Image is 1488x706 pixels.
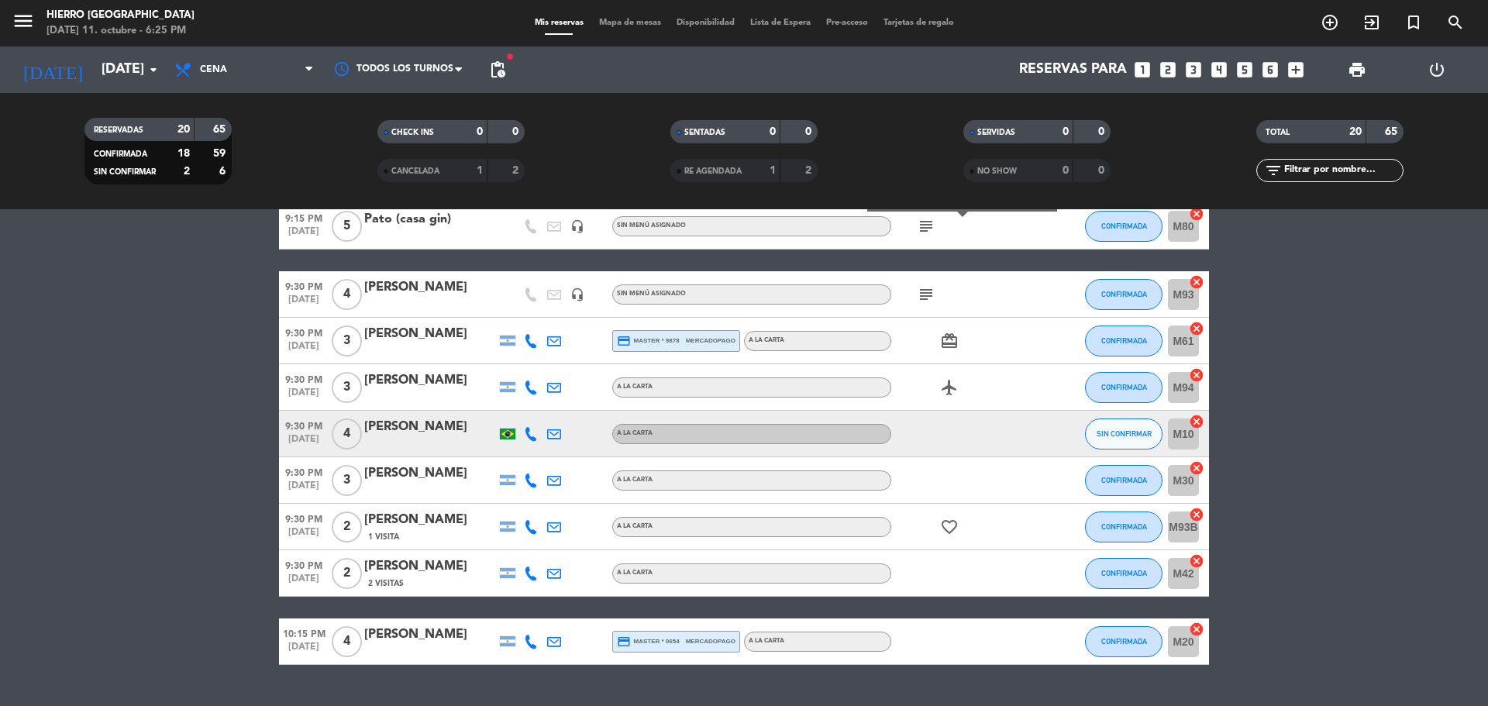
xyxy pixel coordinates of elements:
div: LOG OUT [1397,46,1476,93]
i: arrow_drop_down [144,60,163,79]
span: CONFIRMADA [1101,637,1147,646]
i: card_giftcard [940,332,959,350]
strong: 65 [1385,126,1400,137]
button: CONFIRMADA [1085,558,1162,589]
span: A la carta [749,337,784,343]
i: turned_in_not [1404,13,1423,32]
span: [DATE] [279,527,329,545]
div: [PERSON_NAME] [364,370,496,391]
span: 9:30 PM [279,463,329,480]
i: cancel [1189,321,1204,336]
span: CONFIRMADA [1101,522,1147,531]
span: [DATE] [279,434,329,452]
span: Reservas para [1019,62,1127,77]
span: 4 [332,626,362,657]
div: [PERSON_NAME] [364,277,496,298]
i: looks_6 [1260,60,1280,80]
span: master * 0654 [617,635,680,649]
i: looks_5 [1235,60,1255,80]
div: [PERSON_NAME] [364,556,496,577]
i: subject [917,285,935,304]
span: 3 [332,325,362,356]
span: 5 [332,211,362,242]
span: 9:30 PM [279,416,329,434]
span: Pre-acceso [818,19,876,27]
span: Disponibilidad [669,19,742,27]
strong: 65 [213,124,229,135]
button: CONFIRMADA [1085,279,1162,310]
span: Cena [200,64,227,75]
span: A la carta [617,477,653,483]
i: cancel [1189,460,1204,476]
span: A la carta [617,384,653,390]
span: CONFIRMADA [1101,383,1147,391]
span: 4 [332,279,362,310]
span: A la carta [617,523,653,529]
strong: 0 [805,126,815,137]
span: [DATE] [279,480,329,498]
span: 9:15 PM [279,208,329,226]
span: Lista de Espera [742,19,818,27]
strong: 0 [512,126,522,137]
span: Sin menú asignado [617,222,686,229]
span: CANCELADA [391,167,439,175]
span: 9:30 PM [279,509,329,527]
strong: 0 [1098,165,1107,176]
input: Filtrar por nombre... [1283,162,1403,179]
i: credit_card [617,334,631,348]
i: looks_4 [1209,60,1229,80]
span: SENTADAS [684,129,725,136]
i: favorite_border [940,518,959,536]
span: 2 [332,558,362,589]
span: TOTAL [1266,129,1290,136]
span: RE AGENDADA [684,167,742,175]
span: CHECK INS [391,129,434,136]
i: cancel [1189,367,1204,383]
span: 3 [332,372,362,403]
span: 4 [332,418,362,449]
strong: 18 [177,148,190,159]
strong: 0 [1098,126,1107,137]
i: search [1446,13,1465,32]
span: Sin menú asignado [617,291,686,297]
div: [PERSON_NAME] [364,463,496,484]
strong: 1 [770,165,776,176]
strong: 20 [1349,126,1362,137]
strong: 0 [1063,126,1069,137]
i: [DATE] [12,53,94,87]
span: fiber_manual_record [505,52,515,61]
button: CONFIRMADA [1085,511,1162,542]
div: Pato (casa gin) [364,209,496,229]
div: [PERSON_NAME] [364,324,496,344]
span: CONFIRMADA [1101,569,1147,577]
i: cancel [1189,206,1204,222]
i: add_box [1286,60,1306,80]
span: 9:30 PM [279,556,329,573]
strong: 59 [213,148,229,159]
span: SIN CONFIRMAR [1097,429,1152,438]
span: NO SHOW [977,167,1017,175]
i: cancel [1189,622,1204,637]
span: CONFIRMADA [1101,336,1147,345]
span: [DATE] [279,387,329,405]
span: 1 Visita [368,531,399,543]
i: filter_list [1264,161,1283,180]
strong: 20 [177,124,190,135]
i: exit_to_app [1362,13,1381,32]
span: 9:30 PM [279,277,329,294]
button: SIN CONFIRMAR [1085,418,1162,449]
i: credit_card [617,635,631,649]
span: Tarjetas de regalo [876,19,962,27]
span: A la carta [617,430,653,436]
span: SERVIDAS [977,129,1015,136]
i: add_circle_outline [1321,13,1339,32]
div: [PERSON_NAME] [364,510,496,530]
button: CONFIRMADA [1085,211,1162,242]
div: [PERSON_NAME] [364,625,496,645]
span: [DATE] [279,341,329,359]
span: A la carta [617,570,653,576]
span: 2 Visitas [368,577,404,590]
i: headset_mic [570,219,584,233]
span: CONFIRMADA [1101,222,1147,230]
strong: 0 [770,126,776,137]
